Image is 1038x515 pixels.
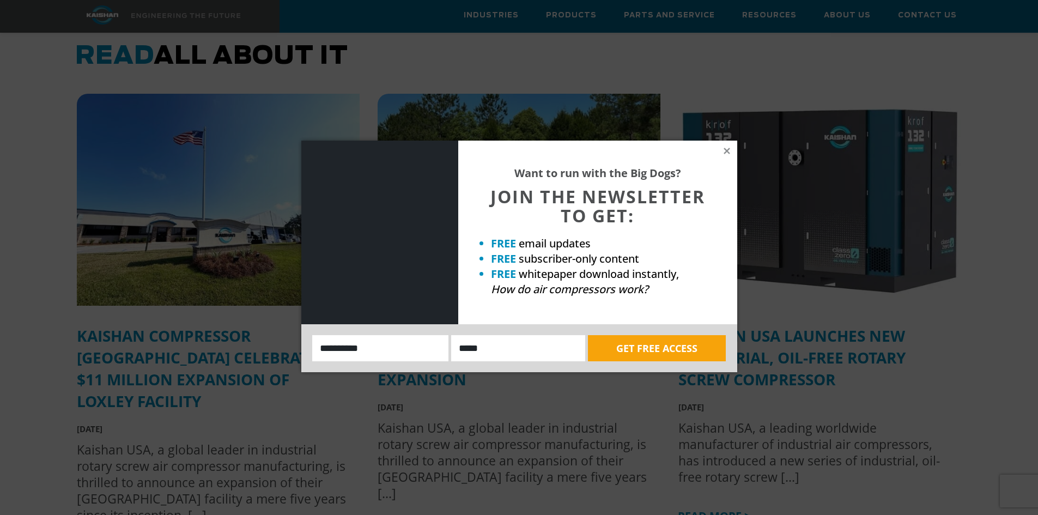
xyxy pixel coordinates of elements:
[722,146,732,156] button: Close
[514,166,681,180] strong: Want to run with the Big Dogs?
[490,185,705,227] span: JOIN THE NEWSLETTER TO GET:
[491,282,648,296] em: How do air compressors work?
[491,236,516,251] strong: FREE
[519,266,679,281] span: whitepaper download instantly,
[491,251,516,266] strong: FREE
[451,335,585,361] input: Email
[588,335,726,361] button: GET FREE ACCESS
[312,335,449,361] input: Name:
[519,236,591,251] span: email updates
[491,266,516,281] strong: FREE
[519,251,639,266] span: subscriber-only content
